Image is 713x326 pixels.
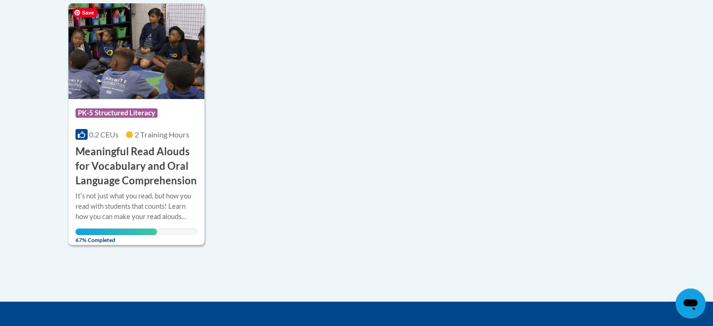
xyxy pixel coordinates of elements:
span: 2 Training Hours [135,130,189,139]
h3: Meaningful Read Alouds for Vocabulary and Oral Language Comprehension [75,144,198,188]
span: 67% Completed [75,228,158,243]
span: PK-5 Structured Literacy [75,108,158,118]
a: Course LogoPK-5 Structured Literacy0.2 CEUs2 Training Hours Meaningful Read Alouds for Vocabulary... [68,3,205,245]
div: Itʹs not just what you read, but how you read with students that counts! Learn how you can make y... [75,191,198,222]
span: 0.2 CEUs [89,130,119,139]
span: Save [73,8,98,17]
iframe: Button to launch messaging window [675,288,705,318]
img: Course Logo [68,3,205,99]
div: Your progress [75,228,158,235]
